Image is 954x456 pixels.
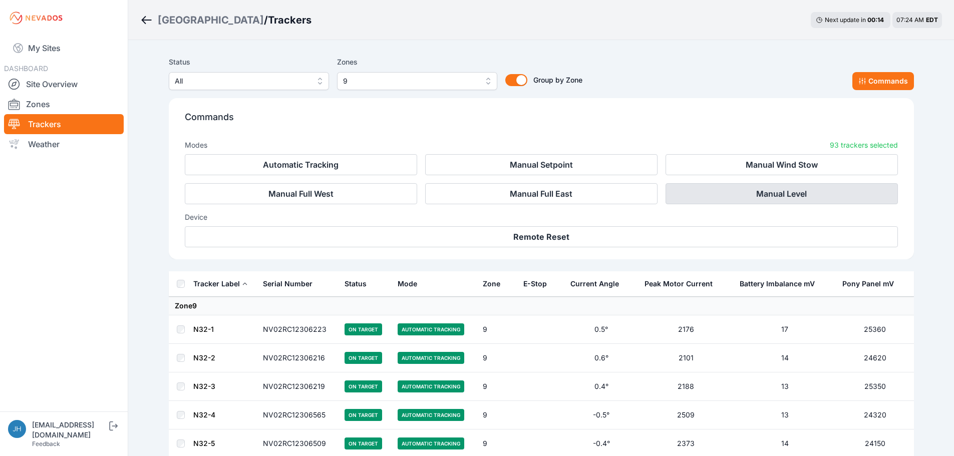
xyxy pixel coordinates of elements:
button: Manual Full East [425,183,658,204]
a: Weather [4,134,124,154]
td: 9 [477,344,517,372]
td: 2101 [639,344,734,372]
span: On Target [345,409,382,421]
div: Tracker Label [193,279,240,289]
img: jhaberkorn@invenergy.com [8,420,26,438]
a: N32-4 [193,410,215,419]
h3: Modes [185,140,207,150]
span: Group by Zone [533,76,582,84]
a: Trackers [4,114,124,134]
a: N32-3 [193,382,215,390]
button: Commands [852,72,914,90]
div: Status [345,279,367,289]
a: N32-2 [193,353,215,362]
td: 14 [734,344,836,372]
div: Pony Panel mV [842,279,894,289]
button: Pony Panel mV [842,272,902,296]
span: EDT [926,16,938,24]
div: Current Angle [570,279,619,289]
span: Automatic Tracking [398,380,464,392]
td: NV02RC12306219 [257,372,339,401]
button: Mode [398,272,425,296]
button: Manual Setpoint [425,154,658,175]
td: 2509 [639,401,734,429]
td: 25350 [836,372,913,401]
button: Automatic Tracking [185,154,417,175]
p: 93 trackers selected [830,140,898,150]
button: E-Stop [523,272,555,296]
label: Status [169,56,329,68]
button: Manual Full West [185,183,417,204]
span: Automatic Tracking [398,437,464,449]
span: DASHBOARD [4,64,48,73]
span: On Target [345,437,382,449]
td: 0.6° [564,344,639,372]
button: All [169,72,329,90]
a: Zones [4,94,124,114]
nav: Breadcrumb [140,7,311,33]
button: Zone [483,272,508,296]
button: Peak Motor Current [645,272,721,296]
td: 25360 [836,315,913,344]
a: My Sites [4,36,124,60]
button: 9 [337,72,497,90]
div: [EMAIL_ADDRESS][DOMAIN_NAME] [32,420,107,440]
h3: Device [185,212,898,222]
td: 24320 [836,401,913,429]
div: Battery Imbalance mV [740,279,815,289]
td: 9 [477,372,517,401]
td: 17 [734,315,836,344]
td: 0.4° [564,372,639,401]
div: Zone [483,279,500,289]
td: 2176 [639,315,734,344]
td: 9 [477,315,517,344]
span: Automatic Tracking [398,323,464,335]
span: Automatic Tracking [398,352,464,364]
td: NV02RC12306216 [257,344,339,372]
button: Battery Imbalance mV [740,272,823,296]
button: Status [345,272,375,296]
td: NV02RC12306565 [257,401,339,429]
span: Automatic Tracking [398,409,464,421]
h3: Trackers [268,13,311,27]
div: Serial Number [263,279,312,289]
button: Current Angle [570,272,627,296]
label: Zones [337,56,497,68]
a: N32-1 [193,325,214,333]
button: Serial Number [263,272,321,296]
td: -0.5° [564,401,639,429]
td: 0.5° [564,315,639,344]
button: Manual Level [666,183,898,204]
div: Mode [398,279,417,289]
span: On Target [345,352,382,364]
div: 00 : 14 [867,16,885,24]
td: 9 [477,401,517,429]
td: 24620 [836,344,913,372]
td: NV02RC12306223 [257,315,339,344]
td: Zone 9 [169,297,914,315]
span: 07:24 AM [896,16,924,24]
button: Remote Reset [185,226,898,247]
img: Nevados [8,10,64,26]
button: Manual Wind Stow [666,154,898,175]
span: / [264,13,268,27]
span: On Target [345,380,382,392]
span: Next update in [825,16,866,24]
a: N32-5 [193,439,215,447]
a: Feedback [32,440,60,447]
a: [GEOGRAPHIC_DATA] [158,13,264,27]
td: 2188 [639,372,734,401]
td: 13 [734,372,836,401]
span: 9 [343,75,477,87]
div: Peak Motor Current [645,279,713,289]
button: Tracker Label [193,272,248,296]
div: E-Stop [523,279,547,289]
a: Site Overview [4,74,124,94]
p: Commands [185,110,898,132]
span: On Target [345,323,382,335]
span: All [175,75,309,87]
td: 13 [734,401,836,429]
